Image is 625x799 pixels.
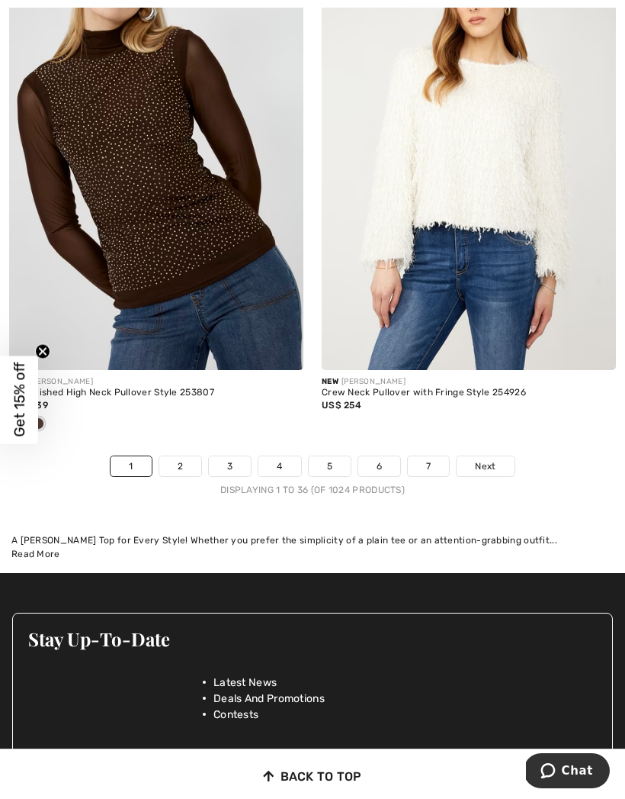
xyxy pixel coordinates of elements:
div: [PERSON_NAME] [9,376,303,388]
a: Next [457,456,514,476]
a: 1 [111,456,151,476]
span: Deals And Promotions [213,691,325,707]
div: Mocha [27,412,50,437]
a: 4 [258,456,300,476]
iframe: Opens a widget where you can chat to one of our agents [526,753,610,791]
button: Close teaser [35,343,50,359]
a: 6 [358,456,400,476]
h3: Stay Up-To-Date [28,629,597,649]
span: US$ 254 [322,400,361,411]
span: Next [475,459,495,473]
a: 7 [408,456,449,476]
div: Crew Neck Pullover with Fringe Style 254926 [322,388,616,398]
a: 3 [209,456,251,476]
span: New [322,377,338,386]
span: Get 15% off [11,362,28,437]
div: A [PERSON_NAME] Top for Every Style! Whether you prefer the simplicity of a plain tee or an atten... [11,533,614,547]
a: 2 [159,456,201,476]
a: 5 [309,456,351,476]
span: Latest News [213,675,277,691]
span: Read More [11,549,60,559]
div: [PERSON_NAME] [322,376,616,388]
span: Contests [213,707,258,723]
div: Embellished High Neck Pullover Style 253807 [9,388,303,398]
